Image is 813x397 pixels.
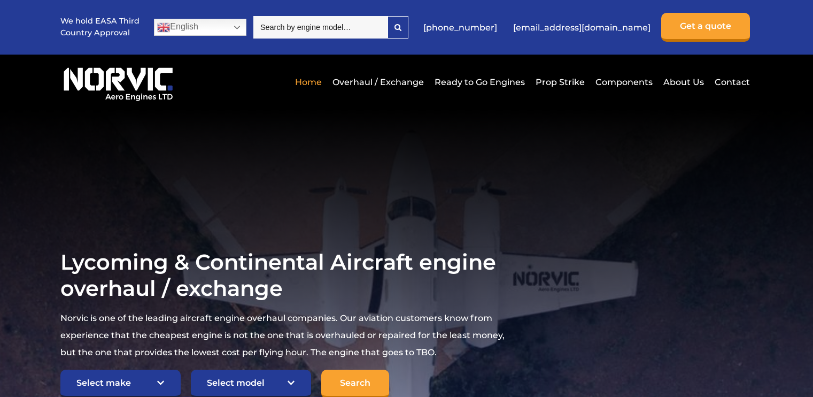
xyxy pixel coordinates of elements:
[432,69,528,95] a: Ready to Go Engines
[60,249,510,301] h1: Lycoming & Continental Aircraft engine overhaul / exchange
[712,69,750,95] a: Contact
[292,69,324,95] a: Home
[154,19,246,36] a: English
[60,310,510,361] p: Norvic is one of the leading aircraft engine overhaul companies. Our aviation customers know from...
[661,13,750,42] a: Get a quote
[253,16,388,39] input: Search by engine model…
[60,63,176,102] img: Norvic Aero Engines logo
[593,69,655,95] a: Components
[157,21,170,34] img: en
[508,14,656,41] a: [EMAIL_ADDRESS][DOMAIN_NAME]
[60,16,141,39] p: We hold EASA Third Country Approval
[661,69,707,95] a: About Us
[533,69,587,95] a: Prop Strike
[418,14,502,41] a: [PHONE_NUMBER]
[330,69,427,95] a: Overhaul / Exchange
